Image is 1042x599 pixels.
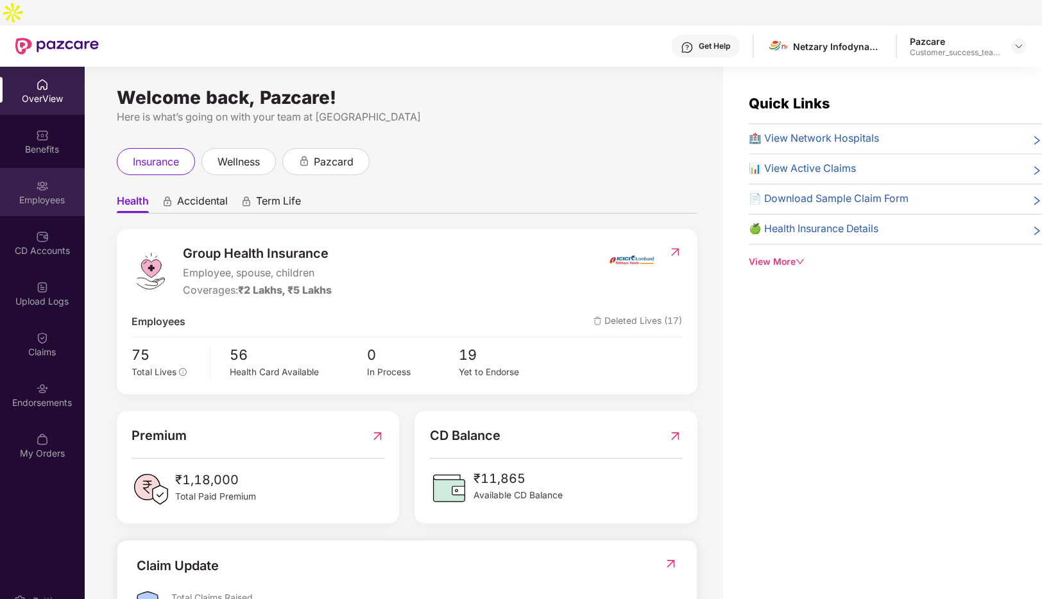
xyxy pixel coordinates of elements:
span: Available CD Balance [474,489,563,503]
img: CDBalanceIcon [430,469,468,507]
span: CD Balance [430,426,500,446]
span: 19 [459,344,551,366]
span: Quick Links [749,95,830,112]
span: Health [117,194,149,213]
span: Total Paid Premium [175,490,256,504]
img: PaidPremiumIcon [132,470,170,509]
span: insurance [133,154,179,170]
img: svg+xml;base64,PHN2ZyBpZD0iQmVuZWZpdHMiIHhtbG5zPSJodHRwOi8vd3d3LnczLm9yZy8yMDAwL3N2ZyIgd2lkdGg9Ij... [36,129,49,142]
span: pazcard [314,154,354,170]
span: 🏥 View Network Hospitals [749,131,879,147]
div: Customer_success_team_lead [910,47,1000,58]
img: insurerIcon [608,244,656,276]
div: View More [749,255,1042,269]
div: animation [241,196,252,207]
img: RedirectIcon [664,557,678,570]
img: svg+xml;base64,PHN2ZyBpZD0iRHJvcGRvd24tMzJ4MzIiIHhtbG5zPSJodHRwOi8vd3d3LnczLm9yZy8yMDAwL3N2ZyIgd2... [1014,41,1024,51]
span: 🍏 Health Insurance Details [749,221,878,237]
span: right [1032,224,1042,237]
div: Pazcare [910,35,1000,47]
div: Claim Update [137,556,219,576]
img: svg+xml;base64,PHN2ZyBpZD0iSGVscC0zMngzMiIgeG1sbnM9Imh0dHA6Ly93d3cudzMub3JnLzIwMDAvc3ZnIiB3aWR0aD... [681,41,694,54]
span: Employees [132,314,185,330]
span: Group Health Insurance [183,244,332,264]
img: images.png [769,37,787,56]
span: wellness [218,154,260,170]
div: Health Card Available [230,366,367,380]
img: logo [132,252,170,291]
img: svg+xml;base64,PHN2ZyBpZD0iSG9tZSIgeG1sbnM9Imh0dHA6Ly93d3cudzMub3JnLzIwMDAvc3ZnIiB3aWR0aD0iMjAiIG... [36,78,49,91]
span: 56 [230,344,367,366]
img: New Pazcare Logo [15,38,99,55]
img: RedirectIcon [669,426,682,446]
span: 📄 Download Sample Claim Form [749,191,909,207]
span: 75 [132,344,200,366]
span: Employee, spouse, children [183,266,332,282]
div: In Process [367,366,459,380]
img: svg+xml;base64,PHN2ZyBpZD0iQ0RfQWNjb3VudHMiIGRhdGEtbmFtZT0iQ0QgQWNjb3VudHMiIHhtbG5zPSJodHRwOi8vd3... [36,230,49,243]
img: svg+xml;base64,PHN2ZyBpZD0iRW1wbG95ZWVzIiB4bWxucz0iaHR0cDovL3d3dy53My5vcmcvMjAwMC9zdmciIHdpZHRoPS... [36,180,49,192]
img: svg+xml;base64,PHN2ZyBpZD0iVXBsb2FkX0xvZ3MiIGRhdGEtbmFtZT0iVXBsb2FkIExvZ3MiIHhtbG5zPSJodHRwOi8vd3... [36,281,49,294]
div: Coverages: [183,283,332,299]
span: Total Lives [132,367,176,377]
span: Deleted Lives (17) [594,314,682,330]
img: svg+xml;base64,PHN2ZyBpZD0iQ2xhaW0iIHhtbG5zPSJodHRwOi8vd3d3LnczLm9yZy8yMDAwL3N2ZyIgd2lkdGg9IjIwIi... [36,332,49,344]
img: deleteIcon [594,317,602,325]
div: animation [298,155,310,167]
span: ₹2 Lakhs, ₹5 Lakhs [238,284,332,296]
img: svg+xml;base64,PHN2ZyBpZD0iRW5kb3JzZW1lbnRzIiB4bWxucz0iaHR0cDovL3d3dy53My5vcmcvMjAwMC9zdmciIHdpZH... [36,382,49,395]
div: animation [162,196,173,207]
div: Get Help [699,41,730,51]
span: Premium [132,426,187,446]
span: Term Life [256,194,301,213]
span: right [1032,164,1042,177]
img: svg+xml;base64,PHN2ZyBpZD0iTXlfT3JkZXJzIiBkYXRhLW5hbWU9Ik15IE9yZGVycyIgeG1sbnM9Imh0dHA6Ly93d3cudz... [36,433,49,446]
span: ₹11,865 [474,469,563,489]
span: right [1032,133,1042,147]
div: Netzary Infodynamics [793,40,883,53]
span: 0 [367,344,459,366]
span: down [796,257,805,266]
div: Welcome back, Pazcare! [117,92,697,103]
span: 📊 View Active Claims [749,161,856,177]
span: Accidental [177,194,228,213]
img: RedirectIcon [371,426,384,446]
span: ₹1,18,000 [175,470,256,490]
span: right [1032,194,1042,207]
div: Yet to Endorse [459,366,551,380]
img: RedirectIcon [669,246,682,258]
span: info-circle [179,368,187,376]
div: Here is what’s going on with your team at [GEOGRAPHIC_DATA] [117,109,697,125]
